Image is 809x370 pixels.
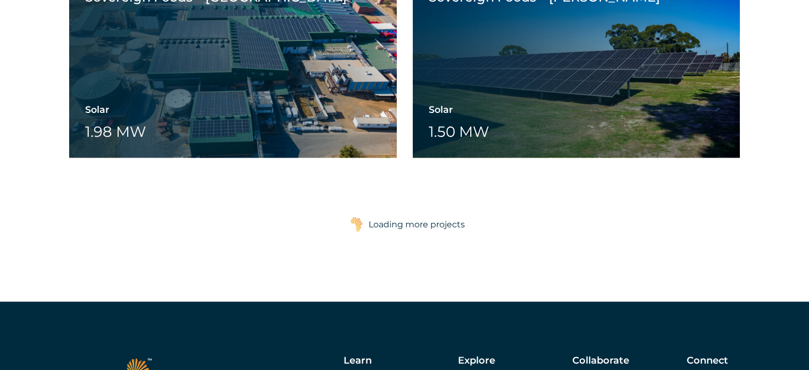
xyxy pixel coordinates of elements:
[369,214,465,235] div: Loading more projects
[572,355,629,367] h5: Collaborate
[344,355,372,367] h5: Learn
[687,355,728,367] h5: Connect
[458,355,495,367] h5: Explore
[350,217,363,233] img: Africa.png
